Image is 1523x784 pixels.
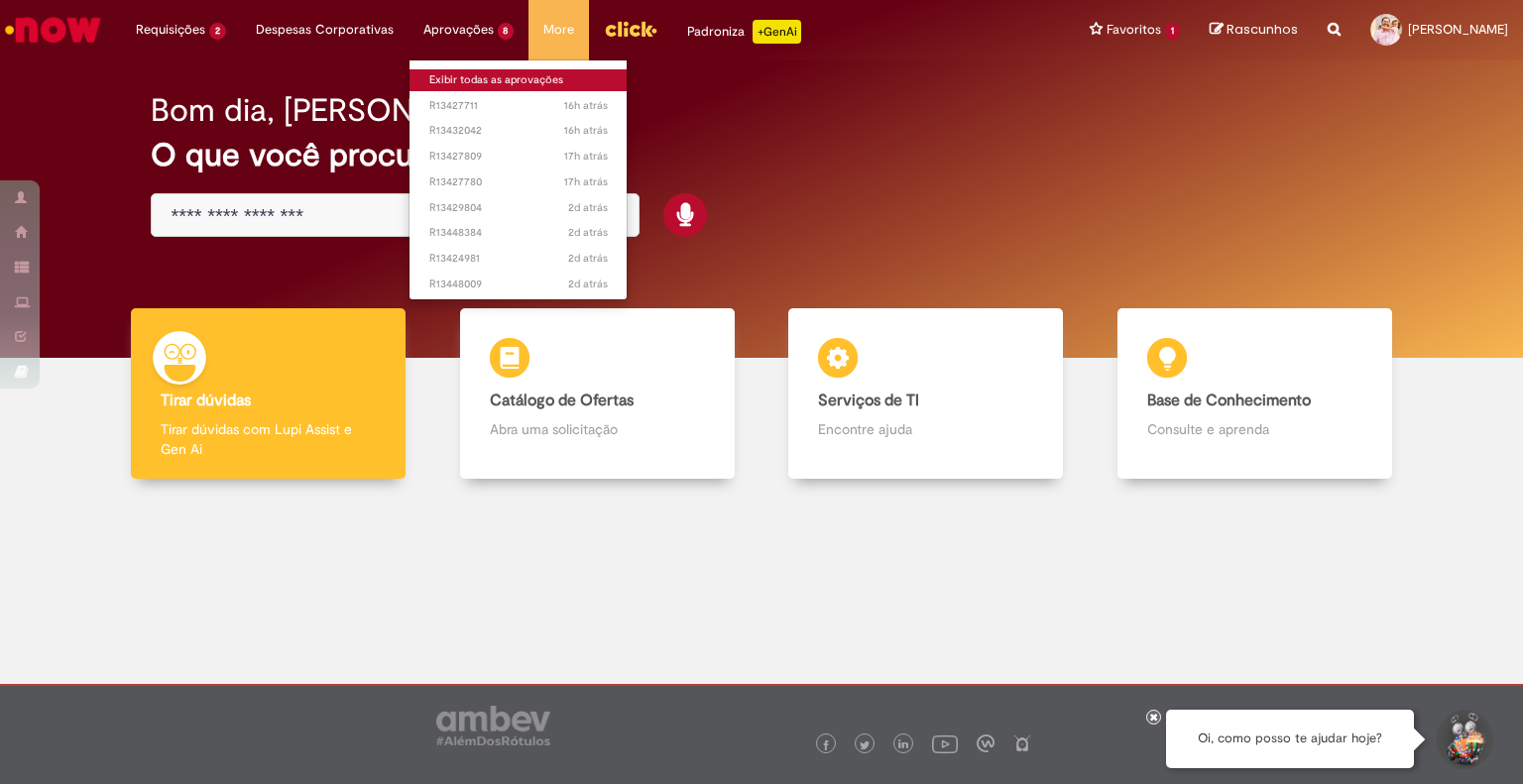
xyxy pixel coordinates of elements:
b: Serviços de TI [818,391,919,410]
b: Tirar dúvidas [161,391,251,410]
span: Despesas Corporativas [256,20,394,40]
span: R13427711 [429,98,608,114]
a: Aberto R13424981 : [410,248,628,270]
div: Padroniza [687,20,801,44]
span: R13429804 [429,200,608,216]
time: 26/08/2025 11:58:43 [568,277,608,291]
span: 2d atrás [568,251,608,266]
a: Catálogo de Ofertas Abra uma solicitação [433,308,762,480]
a: Aberto R13432042 : [410,120,628,142]
img: logo_footer_linkedin.png [898,739,908,751]
span: 16h atrás [564,123,608,138]
time: 27/08/2025 17:55:30 [564,149,608,164]
a: Tirar dúvidas Tirar dúvidas com Lupi Assist e Gen Ai [104,308,433,480]
p: Encontre ajuda [818,419,1033,439]
span: R13448384 [429,225,608,241]
b: Catálogo de Ofertas [490,391,634,410]
a: Aberto R13427780 : [410,171,628,193]
span: 16h atrás [564,98,608,113]
span: 2d atrás [568,200,608,215]
time: 27/08/2025 17:53:56 [564,174,608,189]
img: click_logo_yellow_360x200.png [604,14,657,44]
span: R13432042 [429,123,608,139]
img: ServiceNow [2,10,104,50]
a: Aberto R13429804 : [410,197,628,219]
a: Aberto R13427809 : [410,146,628,168]
span: 1 [1165,23,1180,40]
span: More [543,20,574,40]
img: logo_footer_ambev_rotulo_gray.png [436,706,550,745]
time: 26/08/2025 12:45:13 [568,251,608,266]
h2: Bom dia, [PERSON_NAME] [151,93,530,128]
a: Rascunhos [1210,21,1298,40]
a: Base de Conhecimento Consulte e aprenda [1091,308,1420,480]
time: 27/08/2025 18:25:29 [564,98,608,113]
a: Serviços de TI Encontre ajuda [761,308,1091,480]
span: Favoritos [1107,20,1161,40]
b: Base de Conhecimento [1147,391,1311,410]
span: 17h atrás [564,174,608,189]
a: Aberto R13448384 : [410,222,628,244]
time: 26/08/2025 15:53:14 [568,200,608,215]
span: 2d atrás [568,225,608,240]
span: R13424981 [429,251,608,267]
span: 2d atrás [568,277,608,291]
span: R13427780 [429,174,608,190]
span: [PERSON_NAME] [1408,21,1508,38]
p: +GenAi [753,20,801,44]
p: Abra uma solicitação [490,419,705,439]
a: Exibir todas as aprovações [410,69,628,91]
div: Oi, como posso te ajudar hoje? [1166,710,1414,768]
span: R13427809 [429,149,608,165]
img: logo_footer_workplace.png [977,734,995,752]
ul: Aprovações [409,59,629,300]
span: R13448009 [429,277,608,292]
a: Aberto R13448009 : [410,274,628,295]
p: Consulte e aprenda [1147,419,1362,439]
img: logo_footer_naosei.png [1013,734,1031,752]
span: 8 [498,23,515,40]
span: 2 [209,23,226,40]
img: logo_footer_youtube.png [932,730,958,756]
img: logo_footer_facebook.png [821,740,831,750]
span: Rascunhos [1227,20,1298,39]
button: Iniciar Conversa de Suporte [1434,710,1493,769]
time: 27/08/2025 18:05:04 [564,123,608,138]
a: Aberto R13427711 : [410,95,628,117]
img: logo_footer_twitter.png [860,740,870,750]
span: 17h atrás [564,149,608,164]
span: Requisições [136,20,205,40]
span: Aprovações [423,20,494,40]
p: Tirar dúvidas com Lupi Assist e Gen Ai [161,419,376,459]
h2: O que você procura hoje? [151,138,1373,172]
time: 26/08/2025 14:06:07 [568,225,608,240]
